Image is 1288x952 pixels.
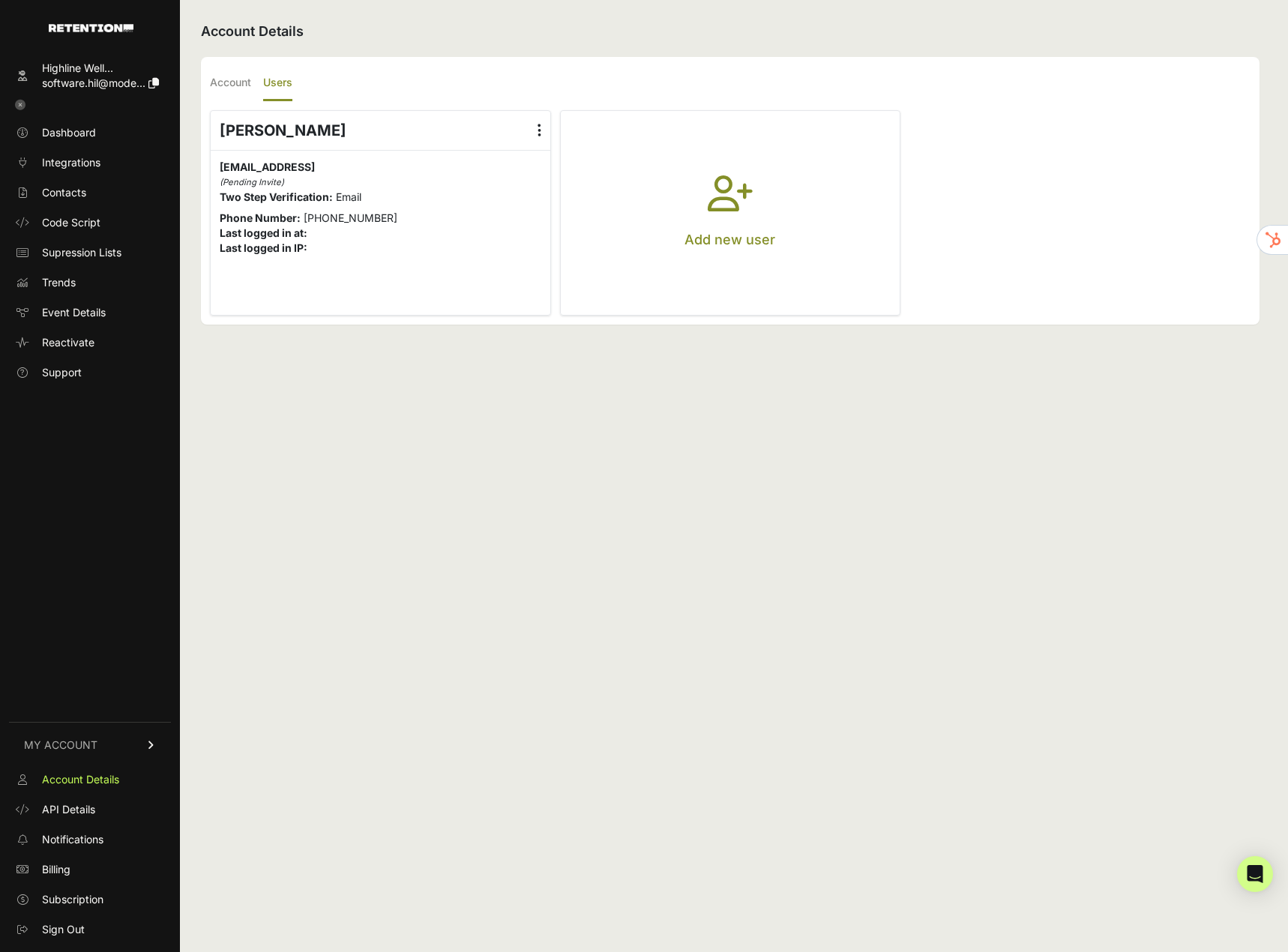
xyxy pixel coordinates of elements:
div: Open Intercom Messenger [1237,856,1273,892]
h2: Account Details [201,21,1260,42]
a: API Details [9,798,171,822]
span: Supression Lists [42,245,121,260]
span: Support [42,365,82,380]
a: Notifications [9,828,171,852]
span: [PHONE_NUMBER] [304,211,397,224]
a: Reactivate [9,331,171,355]
label: Users [263,66,292,101]
a: Contacts [9,181,171,205]
img: Retention.com [49,24,133,32]
span: Billing [42,862,70,877]
a: Account Details [9,768,171,792]
strong: Last logged in at: [220,226,307,239]
span: Integrations [42,155,100,170]
span: Reactivate [42,335,94,350]
span: Dashboard [42,125,96,140]
span: software.hil@mode... [42,76,145,89]
a: Code Script [9,211,171,235]
a: Highline Well... software.hil@mode... [9,56,171,95]
span: API Details [42,802,95,817]
span: [EMAIL_ADDRESS] [220,160,315,173]
a: Subscription [9,888,171,912]
a: Trends [9,271,171,295]
button: Add new user [561,111,900,315]
span: Trends [42,275,76,290]
div: [PERSON_NAME] [211,111,550,150]
strong: Last logged in IP: [220,241,307,254]
a: MY ACCOUNT [9,722,171,768]
a: Sign Out [9,918,171,942]
a: Integrations [9,151,171,175]
strong: Phone Number: [220,211,301,224]
a: Support [9,361,171,385]
span: Email [336,190,361,203]
span: Subscription [42,892,103,907]
label: Account [210,66,251,101]
a: Event Details [9,301,171,325]
span: Event Details [42,305,106,320]
span: Account Details [42,772,119,787]
div: Highline Well... [42,61,159,76]
strong: Two Step Verification: [220,190,333,203]
span: Contacts [42,185,86,200]
a: Dashboard [9,121,171,145]
span: Notifications [42,832,103,847]
span: Code Script [42,215,100,230]
span: MY ACCOUNT [24,738,97,753]
i: (Pending Invite) [220,177,284,187]
p: Add new user [684,229,775,250]
span: Sign Out [42,922,85,937]
a: Supression Lists [9,241,171,265]
a: Billing [9,858,171,882]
